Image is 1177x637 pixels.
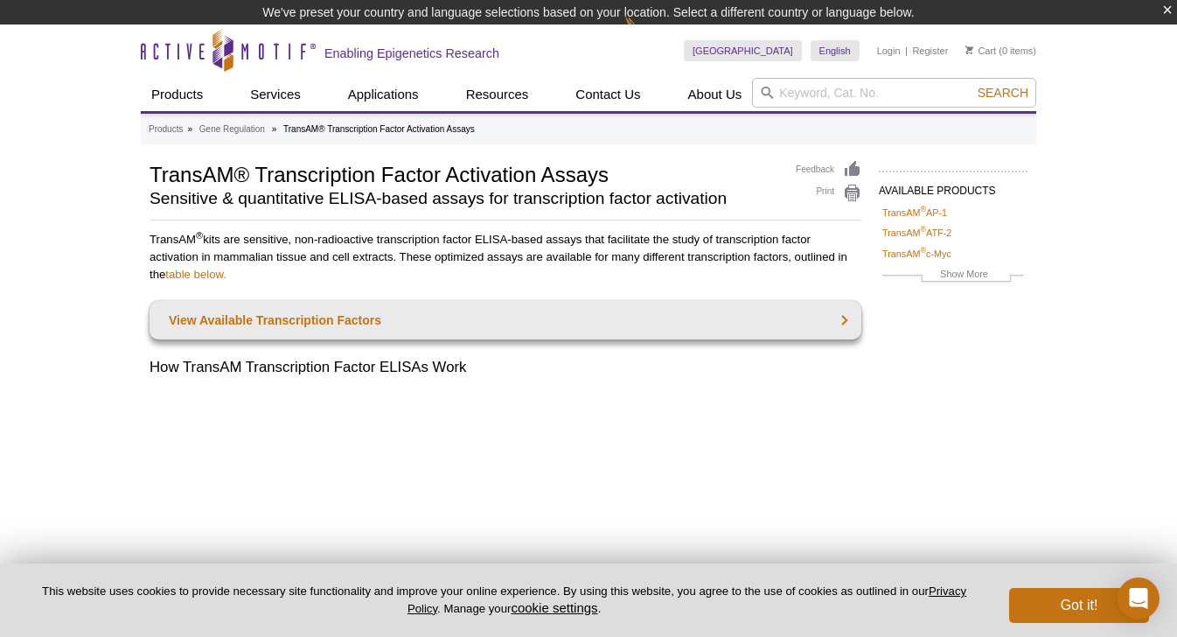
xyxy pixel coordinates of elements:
span: Search [978,86,1028,100]
h1: TransAM® Transcription Factor Activation Assays [150,160,778,186]
li: » [272,124,277,134]
a: About Us [678,78,753,111]
button: Got it! [1009,588,1149,623]
a: Gene Regulation [199,122,265,137]
a: English [811,40,860,61]
a: Products [149,122,183,137]
li: (0 items) [965,40,1036,61]
a: TransAM®AP-1 [882,205,947,220]
input: Keyword, Cat. No. [752,78,1036,108]
a: Contact Us [565,78,651,111]
a: View Available Transcription Factors [150,301,861,339]
h2: Enabling Epigenetics Research [324,45,499,61]
img: Change Here [624,13,671,54]
a: Login [877,45,901,57]
h2: Sensitive & quantitative ELISA-based assays for transcription factor activation [150,191,778,206]
li: TransAM® Transcription Factor Activation Assays [283,124,475,134]
a: Show More [882,266,1024,286]
a: Feedback [796,160,861,179]
sup: ® [920,246,926,255]
a: Products [141,78,213,111]
p: TransAM kits are sensitive, non-radioactive transcription factor ELISA-based assays that facilita... [150,231,861,283]
a: Privacy Policy [407,584,966,614]
div: Open Intercom Messenger [1118,577,1160,619]
a: Print [796,184,861,203]
a: Services [240,78,311,111]
a: table below. [165,268,226,281]
a: Cart [965,45,996,57]
button: Search [972,85,1034,101]
li: » [187,124,192,134]
sup: ® [920,205,926,213]
img: Your Cart [965,45,973,54]
a: [GEOGRAPHIC_DATA] [684,40,802,61]
a: TransAM®ATF-2 [882,225,951,241]
h2: How TransAM Transcription Factor ELISAs Work [150,357,861,378]
a: TransAM®c-Myc [882,246,951,262]
sup: ® [196,230,203,241]
h2: AVAILABLE PRODUCTS [879,171,1027,202]
a: Applications [338,78,429,111]
p: This website uses cookies to provide necessary site functionality and improve your online experie... [28,584,980,617]
sup: ® [920,225,926,234]
button: cookie settings [511,600,597,615]
li: | [905,40,908,61]
a: Resources [456,78,540,111]
a: Register [912,45,948,57]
